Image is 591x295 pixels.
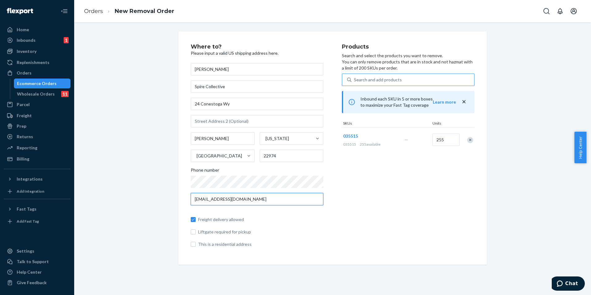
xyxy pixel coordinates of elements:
[17,280,47,286] div: Give Feedback
[4,267,70,277] a: Help Center
[17,219,39,224] div: Add Fast Tag
[574,132,586,163] button: Help Center
[552,276,585,292] iframe: Opens a widget where you can chat to one of our agents
[431,121,459,127] div: Units
[198,241,323,247] span: This is a residential address
[405,137,408,142] span: —
[191,167,219,176] span: Phone number
[191,193,323,205] input: Email (Required)
[461,99,467,105] button: close
[4,278,70,288] button: Give Feedback
[4,216,70,226] a: Add Fast Tag
[4,186,70,196] a: Add Integration
[4,257,70,267] button: Talk to Support
[540,5,553,17] button: Open Search Box
[17,156,29,162] div: Billing
[14,79,71,88] a: Ecommerce Orders
[4,68,70,78] a: Orders
[568,5,580,17] button: Open account menu
[17,80,57,87] div: Ecommerce Orders
[84,8,103,15] a: Orders
[17,259,49,265] div: Talk to Support
[343,142,356,147] span: 035515
[64,37,69,43] div: 1
[4,35,70,45] a: Inbounds1
[4,100,70,109] a: Parcel
[260,150,324,162] input: ZIP Code
[467,137,473,143] div: Remove Item
[17,134,33,140] div: Returns
[191,80,323,93] input: Company Name
[4,46,70,56] a: Inventory
[198,216,323,223] span: Freight delivery allowed
[61,91,69,97] div: 11
[17,70,32,76] div: Orders
[354,77,402,83] div: Search and add products
[198,229,323,235] span: Liftgate required for pickup
[17,113,32,119] div: Freight
[4,143,70,153] a: Reporting
[191,132,255,145] input: City
[4,58,70,67] a: Replenishments
[342,53,474,71] p: Search and select the products you want to remove. You can only remove products that are in stock...
[17,91,55,97] div: Wholesale Orders
[7,8,33,14] img: Flexport logo
[191,63,323,75] input: First & Last Name
[191,44,323,50] h2: Where to?
[17,48,36,54] div: Inventory
[17,145,37,151] div: Reporting
[17,189,44,194] div: Add Integration
[17,269,42,275] div: Help Center
[343,133,358,139] button: 035515
[17,176,43,182] div: Integrations
[17,37,36,43] div: Inbounds
[196,153,197,159] input: [GEOGRAPHIC_DATA]
[79,2,179,20] ol: breadcrumbs
[17,27,29,33] div: Home
[4,111,70,121] a: Freight
[433,99,456,105] button: Learn more
[14,89,71,99] a: Wholesale Orders11
[191,50,323,56] p: Please input a valid US shipping address here.
[17,248,34,254] div: Settings
[17,123,26,129] div: Prep
[4,25,70,35] a: Home
[342,121,431,127] div: SKUs
[4,246,70,256] a: Settings
[191,98,323,110] input: Street Address
[266,135,289,142] div: [US_STATE]
[191,229,196,234] input: Liftgate required for pickup
[191,115,323,127] input: Street Address 2 (Optional)
[4,204,70,214] button: Fast Tags
[191,242,196,247] input: This is a residential address
[360,142,381,147] span: 255 available
[554,5,566,17] button: Open notifications
[17,206,36,212] div: Fast Tags
[265,135,266,142] input: [US_STATE]
[115,8,174,15] a: New Removal Order
[191,217,196,222] input: Freight delivery allowed
[17,101,30,108] div: Parcel
[4,154,70,164] a: Billing
[4,132,70,142] a: Returns
[4,174,70,184] button: Integrations
[58,5,70,17] button: Close Navigation
[4,121,70,131] a: Prep
[432,134,460,146] input: Quantity
[17,59,49,66] div: Replenishments
[197,153,242,159] div: [GEOGRAPHIC_DATA]
[342,91,474,113] div: Inbound each SKU in 5 or more boxes to maximize your Fast Tag coverage
[342,44,474,50] h2: Products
